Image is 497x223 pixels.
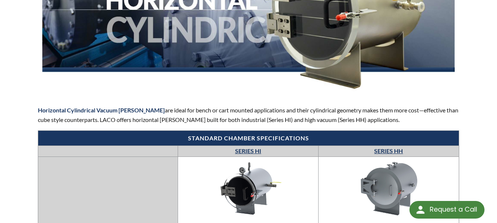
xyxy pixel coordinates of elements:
img: round button [415,204,426,216]
h4: Standard chamber specifications [42,134,455,142]
div: Request a Call [430,201,477,218]
div: Request a Call [409,201,484,219]
a: SERIES HH [374,147,403,154]
a: SERIES HI [235,147,261,154]
p: are ideal for bench or cart mounted applications and their cylindrical geometry makes them more c... [38,105,459,124]
img: LVC2430-3312-HH.jpg [333,158,444,220]
strong: Horizontal Cylindrical Vacuum [PERSON_NAME] [38,107,165,114]
img: Series CC—Cube Chambers [193,158,303,220]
